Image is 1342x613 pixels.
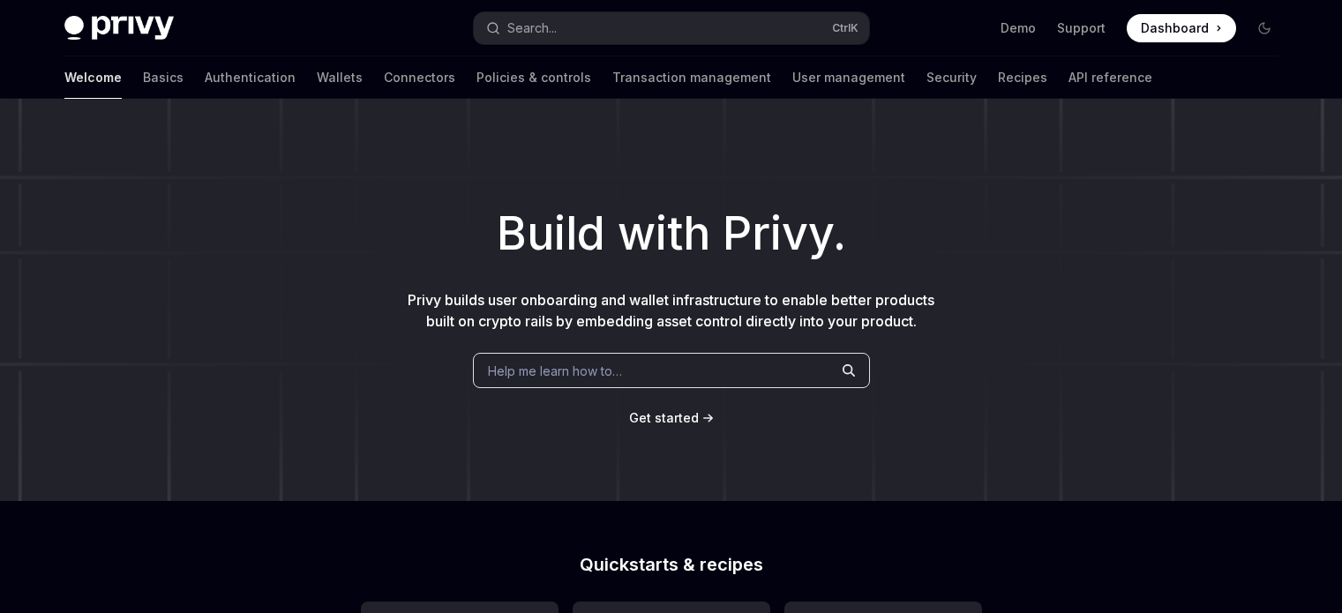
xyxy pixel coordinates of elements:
[1001,19,1036,37] a: Demo
[832,21,858,35] span: Ctrl K
[612,56,771,99] a: Transaction management
[28,199,1314,268] h1: Build with Privy.
[64,56,122,99] a: Welcome
[1068,56,1152,99] a: API reference
[1141,19,1209,37] span: Dashboard
[317,56,363,99] a: Wallets
[474,12,869,44] button: Search...CtrlK
[1127,14,1236,42] a: Dashboard
[926,56,977,99] a: Security
[361,556,982,573] h2: Quickstarts & recipes
[998,56,1047,99] a: Recipes
[64,16,174,41] img: dark logo
[476,56,591,99] a: Policies & controls
[143,56,184,99] a: Basics
[1057,19,1106,37] a: Support
[488,362,622,380] span: Help me learn how to…
[205,56,296,99] a: Authentication
[507,18,557,39] div: Search...
[408,291,934,330] span: Privy builds user onboarding and wallet infrastructure to enable better products built on crypto ...
[629,410,699,425] span: Get started
[629,409,699,427] a: Get started
[384,56,455,99] a: Connectors
[792,56,905,99] a: User management
[1250,14,1278,42] button: Toggle dark mode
